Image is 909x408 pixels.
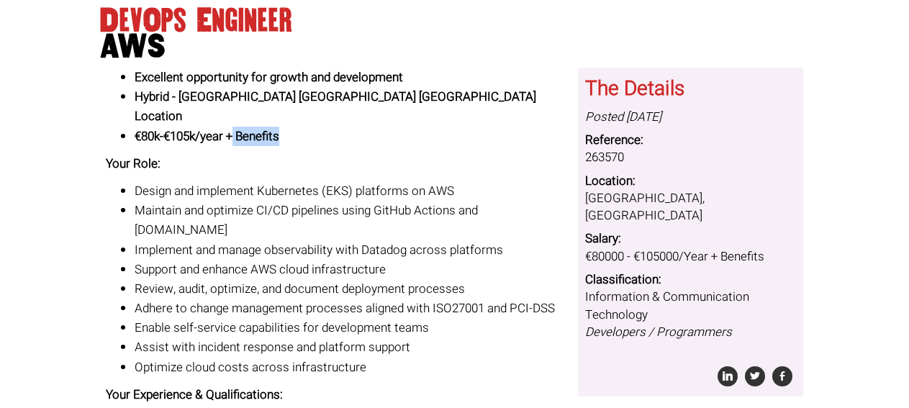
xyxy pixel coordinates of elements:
strong: €80k-€105k/year + Benefits [135,127,279,145]
i: Posted [DATE] [585,108,661,126]
li: Maintain and optimize CI/CD pipelines using GitHub Actions and [DOMAIN_NAME] [135,201,568,240]
dd: Information & Communication Technology [585,289,797,341]
i: Developers / Programmers [585,323,732,341]
h1: DevOps Engineer [100,8,809,60]
h3: The Details [585,78,797,101]
li: Implement and manage observability with Datadog across platforms [135,240,568,260]
dt: Classification: [585,271,797,289]
strong: Hybrid - [GEOGRAPHIC_DATA] [GEOGRAPHIC_DATA] [GEOGRAPHIC_DATA] Location [135,88,536,125]
dt: Salary: [585,230,797,248]
dd: 263570 [585,149,797,166]
strong: Your Role: [106,155,160,173]
span: AWS [100,34,809,60]
li: Assist with incident response and platform support [135,337,568,357]
li: Review, audit, optimize, and document deployment processes [135,279,568,299]
li: Support and enhance AWS cloud infrastructure [135,260,568,279]
strong: Your Experience & Qualifications: [106,386,283,404]
dt: Reference: [585,132,797,149]
li: Design and implement Kubernetes (EKS) platforms on AWS [135,181,568,201]
strong: Excellent opportunity for growth and development [135,68,403,86]
dd: [GEOGRAPHIC_DATA], [GEOGRAPHIC_DATA] [585,190,797,225]
dd: €80000 - €105000/Year + Benefits [585,248,797,266]
li: Adhere to change management processes aligned with ISO27001 and PCI-DSS [135,299,568,318]
dt: Location: [585,173,797,190]
li: Optimize cloud costs across infrastructure [135,358,568,377]
li: Enable self-service capabilities for development teams [135,318,568,337]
